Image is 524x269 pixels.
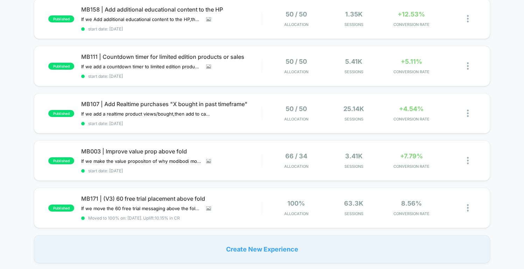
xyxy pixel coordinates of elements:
span: start date: [DATE] [81,26,261,32]
span: If we Add additional educational content to the HP,then CTR will increase,because visitors are be... [81,16,201,22]
span: Allocation [284,69,308,74]
span: 8.56% [401,200,422,207]
span: If we add a countdown timer to limited edition products or sale items,then Add to Carts will incr... [81,64,201,69]
span: start date: [DATE] [81,168,261,173]
img: close [467,15,469,22]
img: close [467,157,469,164]
span: +7.79% [400,152,423,160]
span: Sessions [327,22,381,27]
span: start date: [DATE] [81,121,261,126]
span: published [48,63,74,70]
span: +12.53% [398,11,425,18]
span: 63.3k [344,200,363,207]
span: Sessions [327,164,381,169]
span: 50 / 50 [286,11,307,18]
span: CONVERSION RATE [384,117,438,122]
span: +5.11% [401,58,422,65]
img: close [467,62,469,70]
span: CONVERSION RATE [384,211,438,216]
span: Sessions [327,117,381,122]
div: Create New Experience [34,235,490,263]
span: Sessions [327,69,381,74]
span: MB107 | Add Realtime purchases "X bought in past timeframe" [81,101,261,108]
span: published [48,110,74,117]
span: start date: [DATE] [81,74,261,79]
span: Sessions [327,211,381,216]
img: close [467,204,469,212]
span: MB158 | Add additional educational content to the HP [81,6,261,13]
span: If we add a realtime product views/bought,then add to carts will increase,because social proof is... [81,111,211,117]
span: Allocation [284,164,308,169]
span: MB003 | Improve value prop above fold [81,148,261,155]
span: If we make the value propositon of why modibodi more clear above the fold,then conversions will i... [81,158,201,164]
span: +4.54% [399,105,424,112]
span: Moved to 100% on: [DATE] . Uplift: 10.15% in CR [88,215,180,221]
span: 5.41k [345,58,362,65]
span: published [48,205,74,212]
span: 3.41k [345,152,363,160]
span: 25.14k [343,105,364,112]
span: 1.35k [345,11,363,18]
span: Allocation [284,211,308,216]
span: 100% [287,200,305,207]
span: 50 / 50 [286,58,307,65]
span: CONVERSION RATE [384,164,438,169]
span: MB171 | (V3) 60 free trial placement above fold [81,195,261,202]
span: 50 / 50 [286,105,307,112]
span: 66 / 34 [285,152,307,160]
span: MB111 | Countdown timer for limited edition products or sales [81,53,261,60]
span: published [48,15,74,22]
span: CONVERSION RATE [384,69,438,74]
span: published [48,157,74,164]
img: close [467,110,469,117]
span: Allocation [284,117,308,122]
span: Allocation [284,22,308,27]
span: If we move the 60 free trial messaging above the fold for mobile,then conversions will increase,b... [81,206,201,211]
span: CONVERSION RATE [384,22,438,27]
